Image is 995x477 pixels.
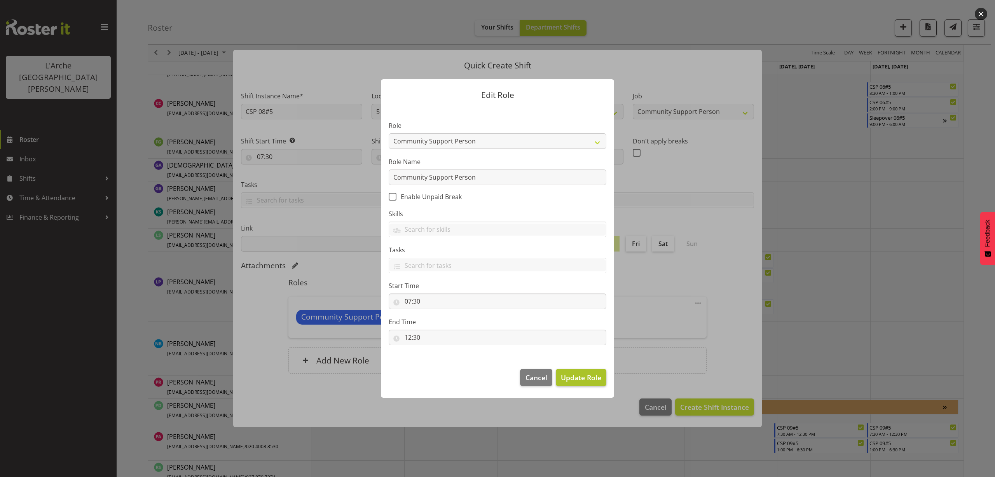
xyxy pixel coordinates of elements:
input: Search for tasks [389,259,606,271]
label: End Time [389,317,606,327]
label: Skills [389,209,606,218]
input: Search for skills [389,224,606,236]
label: Role [389,121,606,130]
button: Cancel [520,369,552,386]
button: Update Role [556,369,606,386]
input: Click to select... [389,330,606,345]
input: E.g. Waiter 1 [389,169,606,185]
label: Role Name [389,157,606,166]
span: Cancel [525,372,547,383]
button: Feedback - Show survey [980,212,995,265]
p: Edit Role [389,91,606,99]
label: Start Time [389,281,606,290]
span: Update Role [561,372,601,383]
span: Feedback [984,220,991,247]
span: Enable Unpaid Break [396,193,462,201]
input: Click to select... [389,294,606,309]
label: Tasks [389,245,606,255]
